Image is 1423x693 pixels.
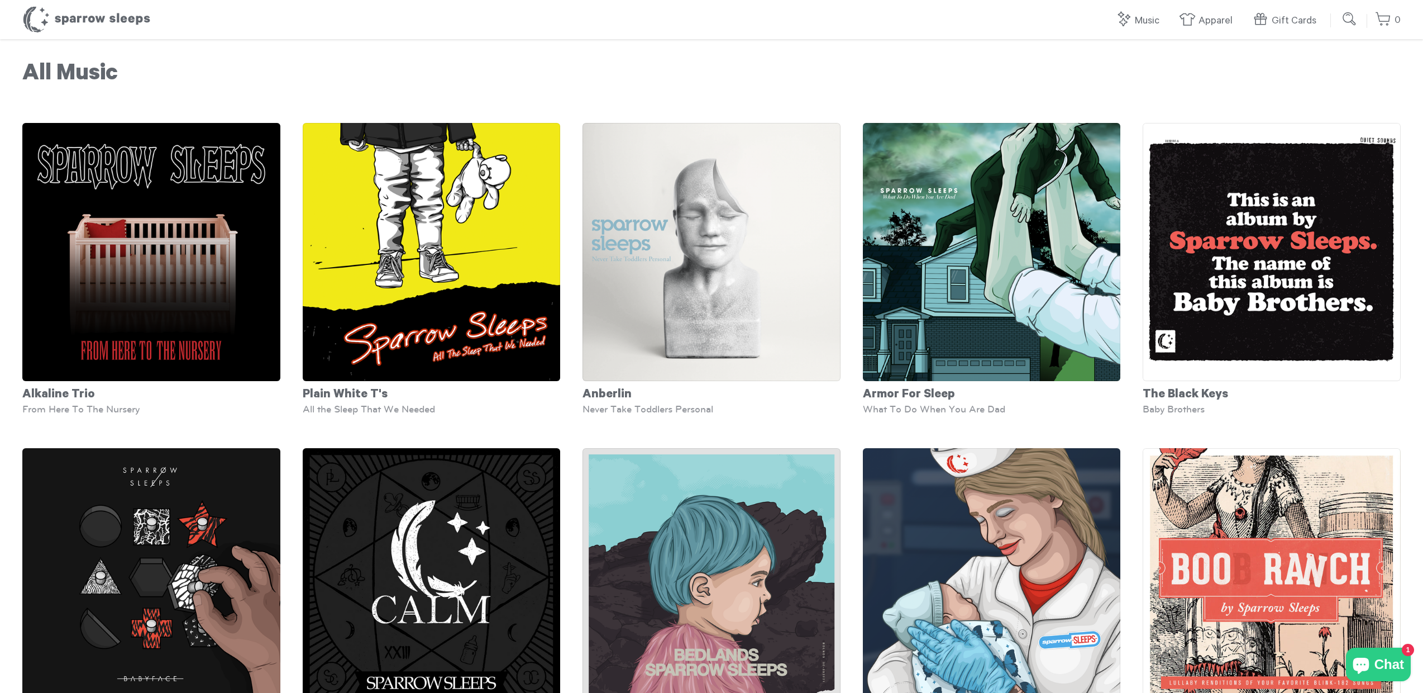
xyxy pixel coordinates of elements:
[303,404,561,415] div: All the Sleep That We Needed
[1375,8,1401,32] a: 0
[582,123,841,415] a: Anberlin Never Take Toddlers Personal
[582,123,841,381] img: SS-NeverTakeToddlersPersonal-Cover-1600x1600_grande.png
[1179,9,1238,33] a: Apparel
[303,123,561,415] a: Plain White T's All the Sleep That We Needed
[1339,8,1361,30] input: Submit
[582,404,841,415] div: Never Take Toddlers Personal
[1143,381,1401,404] div: The Black Keys
[303,381,561,404] div: Plain White T's
[1143,404,1401,415] div: Baby Brothers
[1252,9,1322,33] a: Gift Cards
[863,404,1121,415] div: What To Do When You Are Dad
[1143,123,1401,381] img: SparrowSleeps-TheBlackKeys-BabyBrothers-Cover_grande.png
[22,123,280,381] img: SS-FromHereToTheNursery-cover-1600x1600_grande.png
[1115,9,1165,33] a: Music
[22,381,280,404] div: Alkaline Trio
[22,61,1401,89] h1: All Music
[303,123,561,381] img: SparrowSleeps-PlainWhiteT_s-AllTheSleepThatWeNeeded-Cover_grande.png
[22,123,280,415] a: Alkaline Trio From Here To The Nursery
[582,381,841,404] div: Anberlin
[863,381,1121,404] div: Armor For Sleep
[22,6,151,34] h1: Sparrow Sleeps
[863,123,1121,381] img: ArmorForSleep-WhatToDoWhenYouAreDad-Cover-SparrowSleeps_grande.png
[1143,123,1401,415] a: The Black Keys Baby Brothers
[1343,648,1414,684] inbox-online-store-chat: Shopify online store chat
[22,404,280,415] div: From Here To The Nursery
[863,123,1121,415] a: Armor For Sleep What To Do When You Are Dad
